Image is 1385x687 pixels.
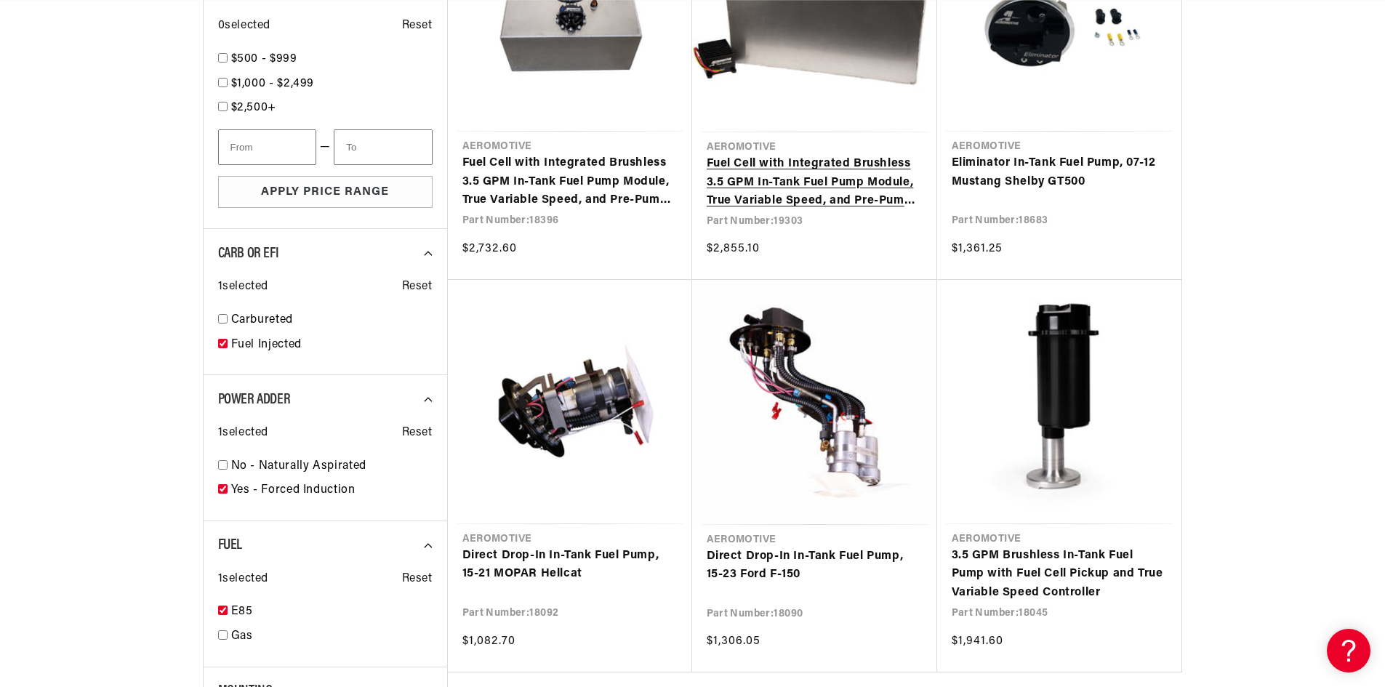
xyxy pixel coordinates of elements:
span: Reset [402,424,433,443]
a: 3.5 GPM Brushless In-Tank Fuel Pump with Fuel Cell Pickup and True Variable Speed Controller [952,547,1167,603]
span: — [320,138,331,157]
span: $2,500+ [231,102,276,113]
span: Power Adder [218,393,291,407]
span: Reset [402,278,433,297]
a: No - Naturally Aspirated [231,457,433,476]
a: Eliminator In-Tank Fuel Pump, 07-12 Mustang Shelby GT500 [952,154,1167,191]
span: $500 - $999 [231,53,297,65]
span: CARB or EFI [218,246,279,261]
a: Fuel Cell with Integrated Brushless 3.5 GPM In-Tank Fuel Pump Module, True Variable Speed, and Pr... [707,155,923,211]
a: Gas [231,627,433,646]
a: E85 [231,603,433,622]
a: Carbureted [231,311,433,330]
span: Reset [402,17,433,36]
a: Direct Drop-In In-Tank Fuel Pump, 15-21 MOPAR Hellcat [462,547,678,584]
span: Fuel [218,538,242,553]
span: 0 selected [218,17,270,36]
a: Yes - Forced Induction [231,481,433,500]
button: Apply Price Range [218,176,433,209]
span: $1,000 - $2,499 [231,78,315,89]
a: Direct Drop-In In-Tank Fuel Pump, 15-23 Ford F-150 [707,547,923,584]
span: Reset [402,570,433,589]
a: Fuel Injected [231,336,433,355]
a: Fuel Cell with Integrated Brushless 3.5 GPM In-Tank Fuel Pump Module, True Variable Speed, and Pr... [462,154,678,210]
input: From [218,129,316,165]
span: 1 selected [218,424,268,443]
span: 1 selected [218,278,268,297]
input: To [334,129,432,165]
span: 1 selected [218,570,268,589]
